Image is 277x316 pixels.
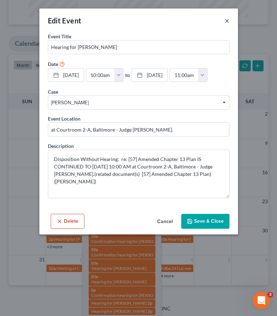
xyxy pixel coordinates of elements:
[51,214,84,229] button: Delete
[48,16,82,25] span: Edit Event
[253,292,270,309] iframe: Intercom live chat
[48,123,229,136] input: Enter location...
[170,68,198,82] input: -- : --
[225,16,229,25] button: ×
[48,33,71,39] span: Event Title
[48,40,229,54] input: Enter event name...
[48,115,81,122] label: Event Location
[48,60,58,68] label: Date
[51,99,226,106] span: [PERSON_NAME]
[181,214,229,229] button: Save & Close
[132,68,167,82] a: [DATE]
[48,142,74,150] label: Description
[48,95,229,110] span: Select box activate
[48,68,84,82] a: [DATE]
[48,88,58,95] label: Case
[267,292,273,298] span: 3
[125,71,130,79] label: to
[151,215,178,229] button: Cancel
[86,68,115,82] input: -- : --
